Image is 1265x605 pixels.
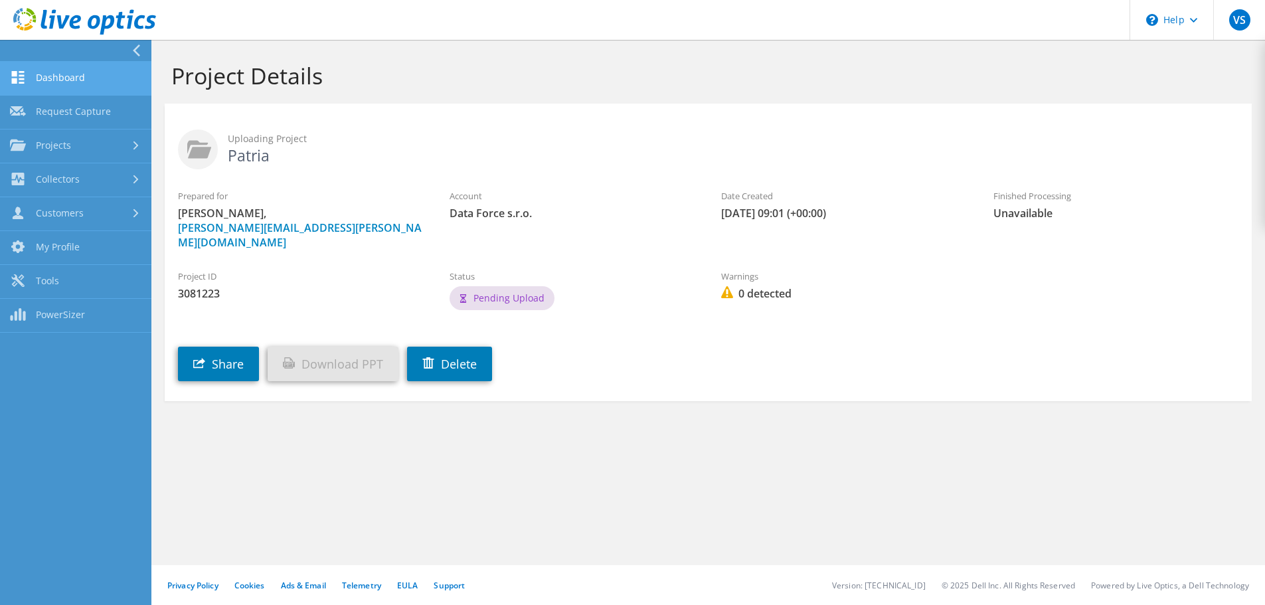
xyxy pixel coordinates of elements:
[178,220,422,250] a: [PERSON_NAME][EMAIL_ADDRESS][PERSON_NAME][DOMAIN_NAME]
[993,206,1238,220] span: Unavailable
[178,347,259,381] a: Share
[721,206,966,220] span: [DATE] 09:01 (+00:00)
[228,131,1238,146] span: Uploading Project
[434,580,465,591] a: Support
[721,189,966,203] label: Date Created
[234,580,265,591] a: Cookies
[167,580,218,591] a: Privacy Policy
[1091,580,1249,591] li: Powered by Live Optics, a Dell Technology
[178,189,423,203] label: Prepared for
[450,270,695,283] label: Status
[1146,14,1158,26] svg: \n
[342,580,381,591] a: Telemetry
[832,580,926,591] li: Version: [TECHNICAL_ID]
[407,347,492,381] a: Delete
[1229,9,1250,31] span: VS
[268,347,398,381] a: Download PPT
[178,130,1238,163] h2: Patria
[397,580,418,591] a: EULA
[178,206,423,250] span: [PERSON_NAME],
[450,189,695,203] label: Account
[178,286,423,301] span: 3081223
[281,580,326,591] a: Ads & Email
[993,189,1238,203] label: Finished Processing
[721,270,966,283] label: Warnings
[450,206,695,220] span: Data Force s.r.o.
[721,286,966,301] span: 0 detected
[171,62,1238,90] h1: Project Details
[178,270,423,283] label: Project ID
[942,580,1075,591] li: © 2025 Dell Inc. All Rights Reserved
[473,292,545,304] span: Pending Upload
